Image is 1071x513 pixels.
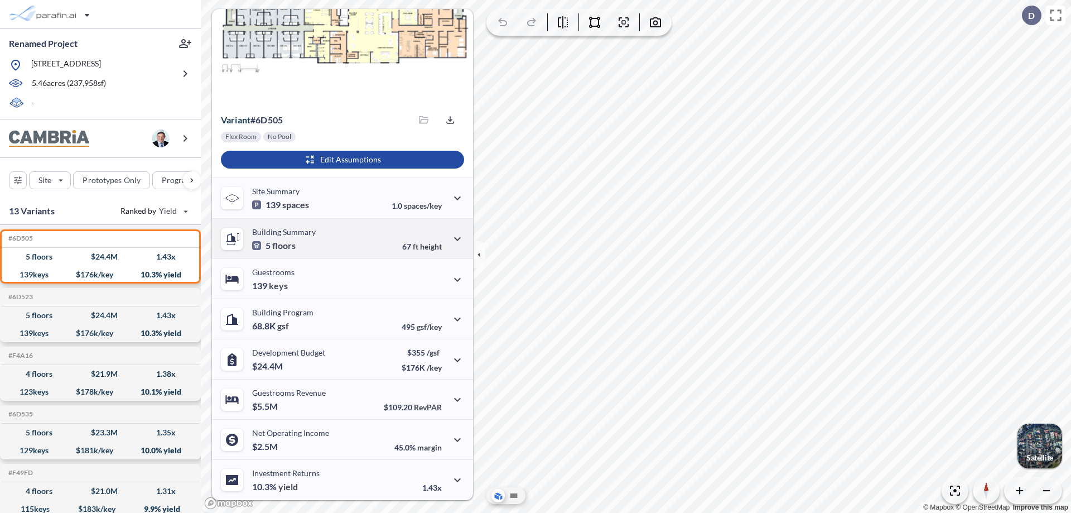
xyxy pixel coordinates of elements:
a: OpenStreetMap [956,504,1010,511]
p: Guestrooms [252,267,295,277]
h5: Click to copy the code [6,293,33,301]
span: gsf [277,320,289,332]
button: Aerial View [491,489,505,502]
p: Site [38,175,51,186]
button: Site Plan [507,489,520,502]
p: # 6d505 [221,114,283,126]
p: 1.0 [392,201,442,210]
p: Flex Room [225,132,257,141]
span: /gsf [427,348,440,357]
span: margin [417,443,442,452]
p: Satellite [1026,453,1053,462]
p: Site Summary [252,186,300,196]
p: Development Budget [252,348,325,357]
p: 5.46 acres ( 237,958 sf) [32,78,106,90]
button: Prototypes Only [73,171,150,189]
p: Investment Returns [252,468,320,478]
button: Program [152,171,213,189]
img: Switcher Image [1017,424,1062,468]
span: gsf/key [417,322,442,332]
p: Renamed Project [9,37,78,50]
h5: Click to copy the code [6,410,33,418]
span: floors [272,240,296,251]
p: 68.8K [252,320,289,332]
p: Program [162,175,193,186]
p: 495 [402,322,442,332]
p: $176K [402,363,442,372]
span: spaces [282,199,309,210]
span: height [420,242,442,251]
p: $109.20 [384,402,442,412]
span: spaces/key [404,201,442,210]
p: 13 Variants [9,204,55,218]
p: D [1028,11,1035,21]
button: Switcher ImageSatellite [1017,424,1062,468]
p: $5.5M [252,401,279,412]
p: 67 [402,242,442,251]
p: Building Program [252,308,313,317]
img: user logo [152,130,170,147]
button: Edit Assumptions [221,151,464,169]
h5: Click to copy the code [6,234,33,242]
p: Net Operating Income [252,428,329,438]
span: Yield [159,205,177,217]
p: 45.0% [394,443,442,452]
p: No Pool [268,132,291,141]
span: /key [427,363,442,372]
span: ft [413,242,418,251]
p: 139 [252,280,288,291]
h5: Click to copy the code [6,469,33,477]
span: keys [269,280,288,291]
a: Mapbox [923,504,954,511]
span: Variant [221,114,250,125]
p: Building Summary [252,227,316,237]
p: 5 [252,240,296,251]
p: $355 [402,348,442,357]
span: yield [278,481,298,492]
p: Edit Assumptions [320,154,381,165]
p: Prototypes Only [83,175,141,186]
img: BrandImage [9,130,89,147]
p: [STREET_ADDRESS] [31,58,101,72]
h5: Click to copy the code [6,352,33,359]
a: Mapbox homepage [204,497,253,510]
p: 10.3% [252,481,298,492]
p: - [31,97,34,110]
a: Improve this map [1013,504,1068,511]
button: Ranked by Yield [112,202,195,220]
p: $24.4M [252,361,284,372]
button: Site [29,171,71,189]
p: 139 [252,199,309,210]
p: $2.5M [252,441,279,452]
p: Guestrooms Revenue [252,388,326,397]
span: RevPAR [414,402,442,412]
p: 1.43x [422,483,442,492]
